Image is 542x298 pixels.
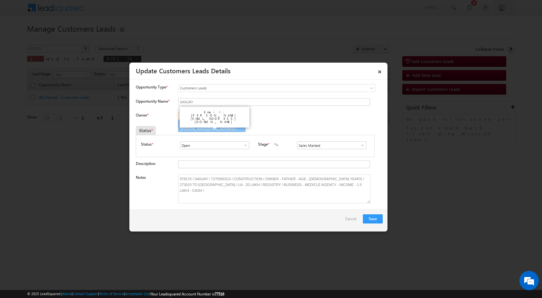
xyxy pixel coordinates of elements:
[180,141,249,149] input: Type to Search
[34,34,108,42] div: Chat with us now
[136,66,231,75] a: Update Customers Leads Details
[182,109,247,125] div: Email: [PERSON_NAME][EMAIL_ADDRESS][DOMAIN_NAME]
[99,292,124,296] a: Terms of Service
[357,142,365,149] a: Show All Items
[178,84,375,92] a: Customers Leads
[258,141,268,147] label: Stage
[297,141,366,149] input: Type to Search
[345,214,360,227] a: Cancel
[136,126,156,135] div: Status
[136,161,156,166] label: Description
[11,34,27,42] img: d_60004797649_company_0_60004797649
[374,65,385,76] a: ×
[136,84,166,90] span: Opportunity Type
[125,292,150,296] a: Acceptable Use
[8,60,118,193] textarea: Type your message and hit 'Enter'
[136,99,169,104] label: Opportunity Name
[178,85,349,91] span: Customers Leads
[73,292,98,296] a: Contact Support
[215,292,224,296] span: 77516
[136,113,148,118] label: Owner
[136,175,146,180] label: Notes
[363,214,383,223] button: Save
[62,292,72,296] a: About
[106,3,121,19] div: Minimize live chat window
[27,291,224,297] span: © 2025 LeadSquared | | | | |
[88,199,117,208] em: Start Chat
[141,141,152,147] label: Status
[151,292,224,296] span: Your Leadsquared Account Number is
[240,142,248,149] a: Show All Items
